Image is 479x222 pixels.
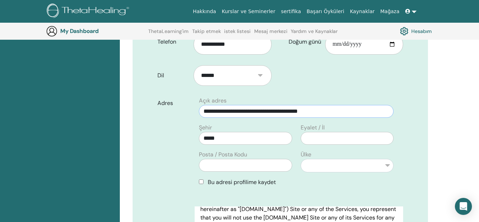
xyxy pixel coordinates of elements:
[291,28,338,40] a: Yardım ve Kaynaklar
[254,28,288,40] a: Mesaj merkezi
[199,150,247,159] label: Posta / Posta Kodu
[278,5,303,18] a: sertifika
[192,28,221,40] a: Takip etmek
[301,123,325,132] label: Eyalet / İl
[152,35,194,49] label: Telefon
[283,35,325,49] label: Doğum günü
[152,69,194,82] label: Dil
[301,150,311,159] label: Ülke
[199,123,212,132] label: Şehir
[304,5,347,18] a: Başarı Öyküleri
[347,5,378,18] a: Kaynaklar
[60,28,131,34] h3: My Dashboard
[47,4,132,20] img: logo.png
[208,178,276,186] span: Bu adresi profilime kaydet
[46,26,57,37] img: generic-user-icon.jpg
[455,198,472,215] div: Open Intercom Messenger
[148,28,189,40] a: ThetaLearning'im
[224,28,251,40] a: istek listesi
[199,96,227,105] label: Açık adres
[152,96,195,110] label: Adres
[219,5,278,18] a: Kurslar ve Seminerler
[190,5,219,18] a: Hakkında
[400,25,408,37] img: cog.svg
[377,5,402,18] a: Mağaza
[400,25,432,37] a: Hesabım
